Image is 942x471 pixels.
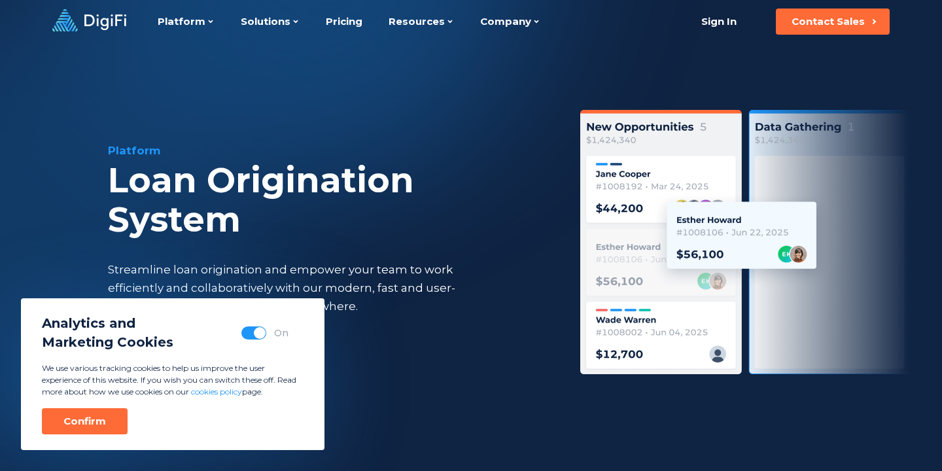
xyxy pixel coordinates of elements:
[42,362,304,398] p: We use various tracking cookies to help us improve the user experience of this website. If you wi...
[274,326,288,340] div: On
[685,9,752,35] a: Sign In
[42,314,173,333] span: Analytics and
[63,415,106,428] div: Confirm
[108,143,548,158] div: Platform
[776,9,890,35] button: Contact Sales
[42,408,128,434] button: Confirm
[792,15,865,28] div: Contact Sales
[42,333,173,352] span: Marketing Cookies
[108,161,548,239] div: Loan Origination System
[191,387,242,396] a: cookies policy
[108,260,480,315] div: Streamline loan origination and empower your team to work efficiently and collaboratively with ou...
